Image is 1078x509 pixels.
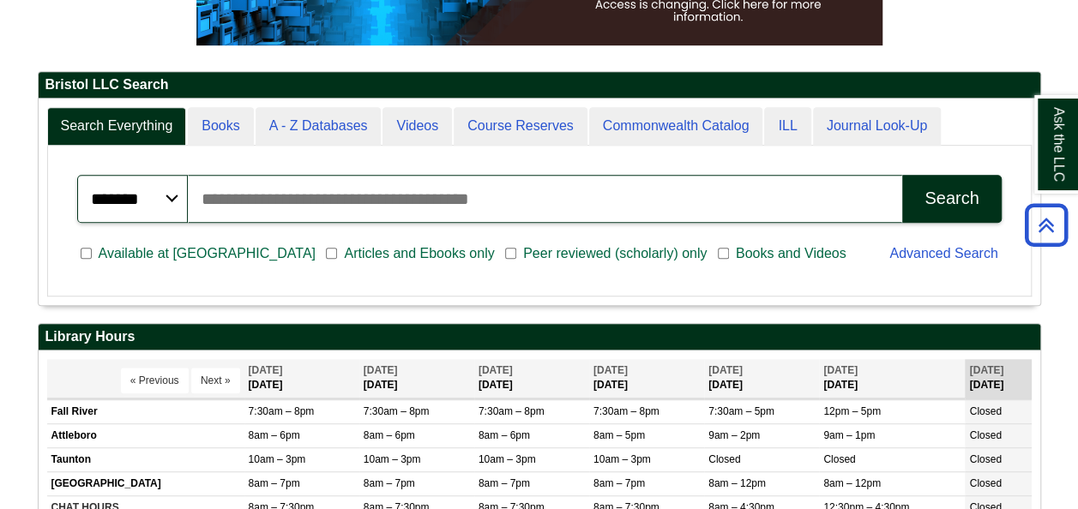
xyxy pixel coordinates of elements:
[704,359,819,398] th: [DATE]
[965,359,1031,398] th: [DATE]
[718,246,729,261] input: Books and Videos
[593,364,628,376] span: [DATE]
[249,453,306,465] span: 10am – 3pm
[337,243,501,264] span: Articles and Ebooks only
[969,453,1001,465] span: Closed
[823,477,881,489] span: 8am – 12pm
[364,477,415,489] span: 8am – 7pm
[364,405,430,417] span: 7:30am – 8pm
[593,453,651,465] span: 10am – 3pm
[505,246,516,261] input: Peer reviewed (scholarly) only
[902,175,1001,223] button: Search
[764,107,810,146] a: ILL
[1019,213,1074,237] a: Back to Top
[708,364,743,376] span: [DATE]
[364,364,398,376] span: [DATE]
[454,107,587,146] a: Course Reserves
[969,477,1001,489] span: Closed
[326,246,337,261] input: Articles and Ebooks only
[81,246,92,261] input: Available at [GEOGRAPHIC_DATA]
[479,429,530,441] span: 8am – 6pm
[121,368,189,393] button: « Previous
[889,246,997,260] a: Advanced Search
[969,405,1001,417] span: Closed
[191,368,240,393] button: Next »
[188,107,253,146] a: Books
[256,107,382,146] a: A - Z Databases
[708,453,740,465] span: Closed
[593,405,659,417] span: 7:30am – 8pm
[39,72,1040,99] h2: Bristol LLC Search
[819,359,965,398] th: [DATE]
[969,429,1001,441] span: Closed
[249,405,315,417] span: 7:30am – 8pm
[47,423,244,447] td: Attleboro
[924,189,979,208] div: Search
[813,107,941,146] a: Journal Look-Up
[516,243,714,264] span: Peer reviewed (scholarly) only
[823,453,855,465] span: Closed
[729,243,853,264] span: Books and Videos
[244,359,359,398] th: [DATE]
[589,107,763,146] a: Commonwealth Catalog
[589,359,704,398] th: [DATE]
[249,429,300,441] span: 8am – 6pm
[593,477,645,489] span: 8am – 7pm
[708,477,766,489] span: 8am – 12pm
[382,107,452,146] a: Videos
[823,429,875,441] span: 9am – 1pm
[479,364,513,376] span: [DATE]
[708,429,760,441] span: 9am – 2pm
[47,107,187,146] a: Search Everything
[47,447,244,471] td: Taunton
[359,359,474,398] th: [DATE]
[479,453,536,465] span: 10am – 3pm
[92,243,322,264] span: Available at [GEOGRAPHIC_DATA]
[969,364,1003,376] span: [DATE]
[479,405,545,417] span: 7:30am – 8pm
[39,324,1040,350] h2: Library Hours
[47,471,244,495] td: [GEOGRAPHIC_DATA]
[474,359,589,398] th: [DATE]
[823,405,881,417] span: 12pm – 5pm
[249,477,300,489] span: 8am – 7pm
[364,453,421,465] span: 10am – 3pm
[47,399,244,423] td: Fall River
[708,405,774,417] span: 7:30am – 5pm
[364,429,415,441] span: 8am – 6pm
[479,477,530,489] span: 8am – 7pm
[593,429,645,441] span: 8am – 5pm
[249,364,283,376] span: [DATE]
[823,364,858,376] span: [DATE]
